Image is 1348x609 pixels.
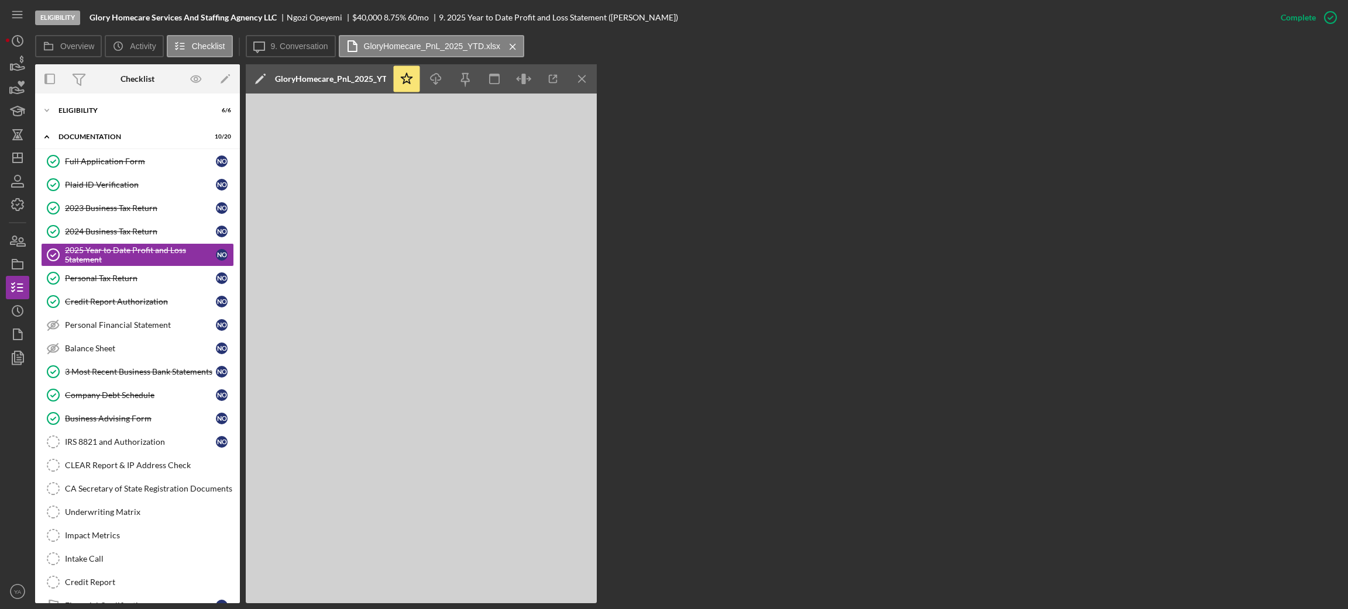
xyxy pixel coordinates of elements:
text: YA [14,589,22,595]
div: Business Advising Form [65,414,216,423]
iframe: Document Preview [246,94,597,603]
iframe: Intercom live chat [1308,558,1336,586]
label: 9. Conversation [271,41,328,51]
a: CA Secretary of State Registration Documents [41,477,234,500]
button: 9. Conversation [246,35,336,57]
div: CA Secretary of State Registration Documents [65,484,233,493]
div: Eligibility [35,11,80,25]
div: Personal Financial Statement [65,320,216,330]
label: GloryHomecare_PnL_2025_YTD.xlsx [364,41,500,51]
label: Activity [130,41,156,51]
a: CLEAR Report & IP Address Check [41,454,234,477]
div: 2024 Business Tax Return [65,227,216,236]
div: N O [216,226,228,237]
a: Credit Report AuthorizationNO [41,290,234,313]
span: $40,000 [352,12,382,22]
div: N O [216,389,228,401]
a: Full Application FormNO [41,150,234,173]
div: Intake Call [65,554,233,563]
div: N O [216,342,228,354]
a: 2024 Business Tax ReturnNO [41,220,234,243]
label: Overview [60,41,94,51]
div: 9. 2025 Year to Date Profit and Loss Statement ([PERSON_NAME]) [439,13,678,22]
div: Checklist [121,74,154,84]
div: N O [216,179,228,191]
div: N O [216,155,228,167]
div: CLEAR Report & IP Address Check [65,461,233,470]
div: N O [216,319,228,331]
b: Glory Homecare Services And Staffing Agnency LLC [90,13,277,22]
div: 6 / 6 [210,107,231,114]
div: Company Debt Schedule [65,390,216,400]
div: N O [216,413,228,424]
label: Checklist [192,41,225,51]
div: Balance Sheet [65,344,216,353]
div: GloryHomecare_PnL_2025_YTD.xlsx [275,74,386,84]
div: N O [216,366,228,378]
button: Checklist [167,35,233,57]
a: Company Debt ScheduleNO [41,383,234,407]
div: Ngozi Opeyemi [287,13,352,22]
div: Plaid ID Verification [65,180,216,189]
div: 2023 Business Tax Return [65,203,216,213]
a: Impact Metrics [41,524,234,547]
div: N O [216,436,228,448]
button: Activity [105,35,163,57]
a: Business Advising FormNO [41,407,234,430]
button: Complete [1269,6,1342,29]
div: Eligibility [59,107,202,114]
div: N O [216,249,228,261]
a: Personal Tax ReturnNO [41,267,234,290]
div: Personal Tax Return [65,274,216,283]
div: 3 Most Recent Business Bank Statements [65,367,216,376]
div: N O [216,202,228,214]
div: 2025 Year to Date Profit and Loss Statement [65,245,216,264]
div: Complete [1281,6,1316,29]
a: Balance SheetNO [41,337,234,360]
div: 10 / 20 [210,133,231,140]
div: Documentation [59,133,202,140]
a: IRS 8821 and AuthorizationNO [41,430,234,454]
div: Credit Report Authorization [65,297,216,306]
div: Credit Report [65,577,233,587]
div: Full Application Form [65,157,216,166]
a: Underwriting Matrix [41,500,234,524]
button: YA [6,580,29,603]
a: 2025 Year to Date Profit and Loss StatementNO [41,243,234,267]
div: N O [216,296,228,307]
div: Impact Metrics [65,531,233,540]
div: Underwriting Matrix [65,507,233,517]
a: Intake Call [41,547,234,570]
a: 3 Most Recent Business Bank StatementsNO [41,360,234,383]
a: Plaid ID VerificationNO [41,173,234,196]
div: N O [216,272,228,284]
button: Overview [35,35,102,57]
a: Credit Report [41,570,234,594]
div: 8.75 % [384,13,406,22]
a: 2023 Business Tax ReturnNO [41,196,234,220]
button: GloryHomecare_PnL_2025_YTD.xlsx [339,35,524,57]
div: 60 mo [408,13,429,22]
a: Personal Financial StatementNO [41,313,234,337]
div: IRS 8821 and Authorization [65,437,216,447]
